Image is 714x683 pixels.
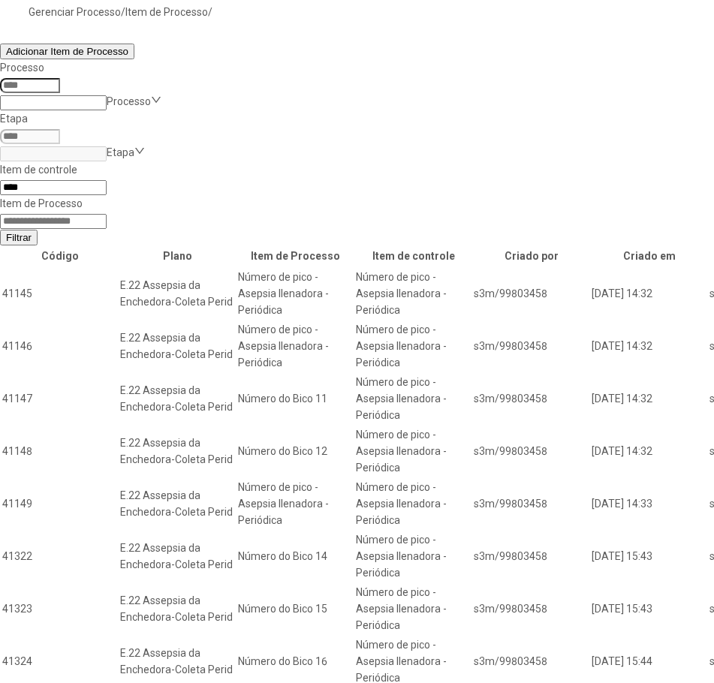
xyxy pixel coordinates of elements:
[237,478,354,529] td: Número de pico - Asepsia llenadora - Periódica
[2,478,118,529] td: 41149
[121,6,125,18] nz-breadcrumb-separator: /
[119,426,236,477] td: E.22 Assepsia da Enchedora-Coleta Perid
[208,6,212,18] nz-breadcrumb-separator: /
[473,247,589,265] th: Criado por
[119,268,236,319] td: E.22 Assepsia da Enchedora-Coleta Perid
[119,247,236,265] th: Plano
[237,320,354,372] td: Número de pico - Asepsia llenadora - Periódica
[473,373,589,424] td: s3m/99803458
[2,320,118,372] td: 41146
[591,478,707,529] td: [DATE] 14:33
[355,320,471,372] td: Número de pico - Asepsia llenadora - Periódica
[355,268,471,319] td: Número de pico - Asepsia llenadora - Periódica
[591,373,707,424] td: [DATE] 14:32
[2,531,118,582] td: 41322
[237,531,354,582] td: Número do Bico 14
[237,426,354,477] td: Número do Bico 12
[2,583,118,634] td: 41323
[591,583,707,634] td: [DATE] 15:43
[119,531,236,582] td: E.22 Assepsia da Enchedora-Coleta Perid
[355,583,471,634] td: Número de pico - Asepsia llenadora - Periódica
[473,426,589,477] td: s3m/99803458
[119,320,236,372] td: E.22 Assepsia da Enchedora-Coleta Perid
[355,531,471,582] td: Número de pico - Asepsia llenadora - Periódica
[6,46,128,57] span: Adicionar Item de Processo
[107,95,151,107] nz-select-placeholder: Processo
[237,373,354,424] td: Número do Bico 11
[119,583,236,634] td: E.22 Assepsia da Enchedora-Coleta Perid
[237,268,354,319] td: Número de pico - Asepsia llenadora - Periódica
[473,320,589,372] td: s3m/99803458
[119,478,236,529] td: E.22 Assepsia da Enchedora-Coleta Perid
[473,583,589,634] td: s3m/99803458
[237,247,354,265] th: Item de Processo
[473,478,589,529] td: s3m/99803458
[355,426,471,477] td: Número de pico - Asepsia llenadora - Periódica
[107,146,134,158] nz-select-placeholder: Etapa
[237,583,354,634] td: Número do Bico 15
[2,268,118,319] td: 41145
[591,531,707,582] td: [DATE] 15:43
[473,268,589,319] td: s3m/99803458
[29,6,121,18] a: Gerenciar Processo
[591,426,707,477] td: [DATE] 14:32
[473,531,589,582] td: s3m/99803458
[2,373,118,424] td: 41147
[2,426,118,477] td: 41148
[355,247,471,265] th: Item de controle
[355,478,471,529] td: Número de pico - Asepsia llenadora - Periódica
[355,373,471,424] td: Número de pico - Asepsia llenadora - Periódica
[119,373,236,424] td: E.22 Assepsia da Enchedora-Coleta Perid
[591,320,707,372] td: [DATE] 14:32
[125,6,208,18] a: Item de Processo
[591,268,707,319] td: [DATE] 14:32
[2,247,118,265] th: Código
[591,247,707,265] th: Criado em
[6,232,32,243] span: Filtrar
